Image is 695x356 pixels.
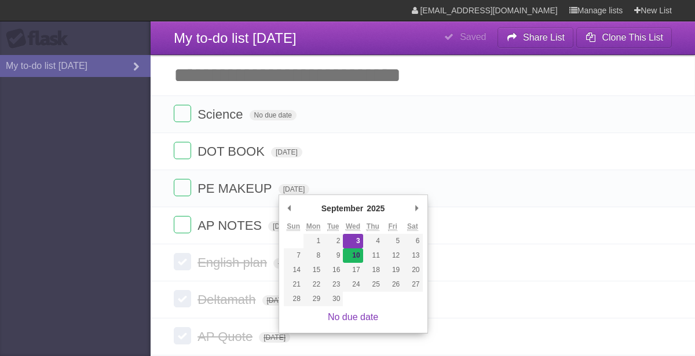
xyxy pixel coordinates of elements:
[259,332,290,343] span: [DATE]
[523,32,565,42] b: Share List
[363,248,383,263] button: 11
[343,277,363,292] button: 24
[383,248,403,263] button: 12
[411,200,423,217] button: Next Month
[602,32,663,42] b: Clone This List
[323,248,343,263] button: 9
[197,218,265,233] span: AP NOTES
[320,200,365,217] div: September
[365,200,386,217] div: 2025
[303,277,323,292] button: 22
[6,28,75,49] div: Flask
[303,292,323,306] button: 29
[403,234,422,248] button: 6
[363,234,383,248] button: 4
[279,184,310,194] span: [DATE]
[343,263,363,277] button: 17
[262,295,294,306] span: [DATE]
[343,248,363,263] button: 10
[343,234,363,248] button: 3
[346,222,360,231] abbr: Wednesday
[174,105,191,122] label: Done
[323,292,343,306] button: 30
[284,277,303,292] button: 21
[323,234,343,248] button: 2
[197,144,268,159] span: DOT BOOK
[174,327,191,344] label: Done
[303,234,323,248] button: 1
[197,329,255,344] span: AP Quote
[174,216,191,233] label: Done
[363,263,383,277] button: 18
[460,32,486,42] b: Saved
[383,277,403,292] button: 26
[284,248,303,263] button: 7
[271,147,302,157] span: [DATE]
[174,30,297,46] span: My to-do list [DATE]
[363,277,383,292] button: 25
[284,200,295,217] button: Previous Month
[273,258,305,269] span: [DATE]
[328,312,378,322] a: No due date
[383,263,403,277] button: 19
[174,142,191,159] label: Done
[306,222,321,231] abbr: Monday
[287,222,300,231] abbr: Sunday
[403,248,422,263] button: 13
[284,263,303,277] button: 14
[174,179,191,196] label: Done
[197,107,246,122] span: Science
[403,263,422,277] button: 20
[367,222,379,231] abbr: Thursday
[576,27,672,48] button: Clone This List
[284,292,303,306] button: 28
[174,253,191,270] label: Done
[197,255,270,270] span: English plan
[383,234,403,248] button: 5
[303,263,323,277] button: 15
[174,290,191,307] label: Done
[197,292,258,307] span: Deltamath
[388,222,397,231] abbr: Friday
[303,248,323,263] button: 8
[403,277,422,292] button: 27
[498,27,574,48] button: Share List
[197,181,275,196] span: PE MAKEUP
[327,222,339,231] abbr: Tuesday
[250,110,297,120] span: No due date
[268,221,299,232] span: [DATE]
[407,222,418,231] abbr: Saturday
[323,277,343,292] button: 23
[323,263,343,277] button: 16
